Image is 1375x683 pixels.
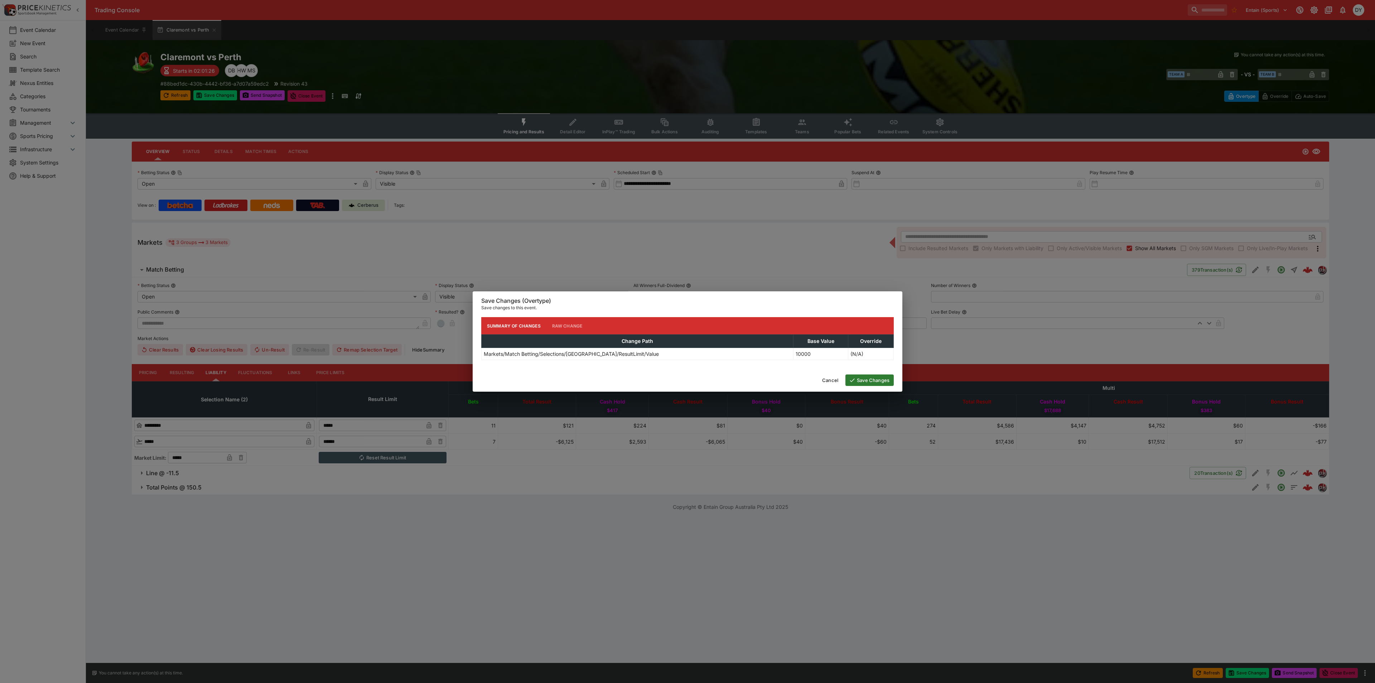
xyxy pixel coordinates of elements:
[481,297,894,305] h6: Save Changes (Overtype)
[818,374,843,386] button: Cancel
[848,335,894,348] th: Override
[481,304,894,311] p: Save changes to this event.
[481,317,546,334] button: Summary of Changes
[848,348,894,360] td: (N/A)
[793,335,848,348] th: Base Value
[546,317,588,334] button: Raw Change
[482,335,793,348] th: Change Path
[845,374,894,386] button: Save Changes
[793,348,848,360] td: 10000
[484,350,659,358] p: Markets/Match Betting/Selections/[GEOGRAPHIC_DATA]/ResultLimit/Value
